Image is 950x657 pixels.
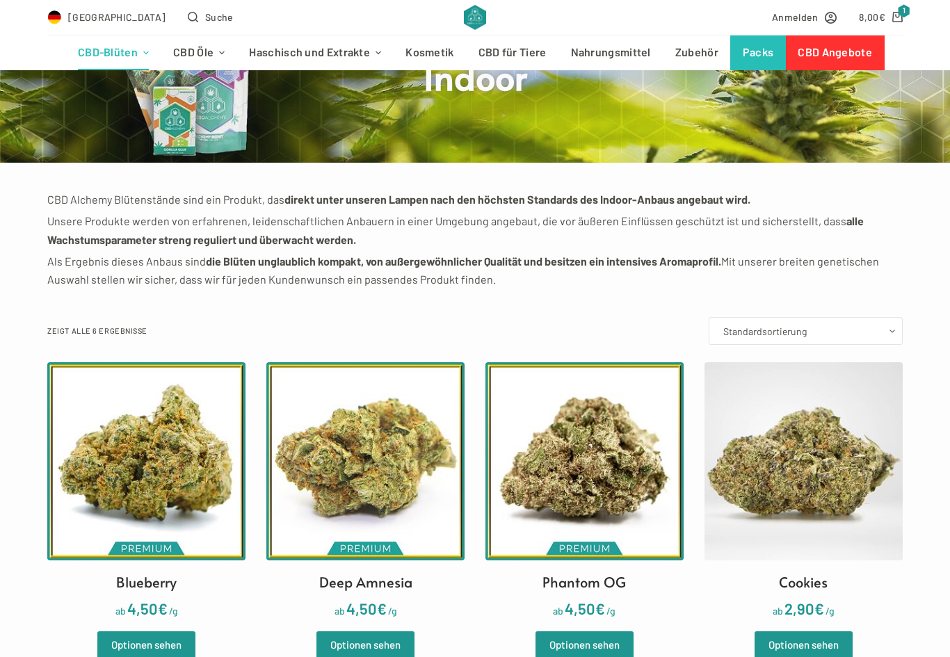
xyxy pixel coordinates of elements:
[161,35,237,70] a: CBD Öle
[779,571,828,592] h2: Cookies
[879,11,885,23] span: €
[786,35,885,70] a: CBD Angebote
[346,599,387,617] bdi: 4,50
[47,214,864,245] strong: alle Wachstumsparameter streng reguliert und überwacht werden.
[206,254,721,268] strong: die Blüten unglaublich kompakt, von außergewöhnlicher Qualität und besitzen ein intensives Aromap...
[188,9,233,25] button: Open search form
[47,9,166,25] a: Select Country
[772,9,837,25] a: Anmelden
[284,193,750,206] strong: direkt unter unseren Lampen nach den höchsten Standards des Indoor-Anbaus angebaut wird.
[730,35,786,70] a: Packs
[553,605,563,617] span: ab
[709,317,903,345] select: Shop-Bestellung
[466,35,558,70] a: CBD für Tiere
[214,54,736,99] h1: Indoor
[127,599,168,617] bdi: 4,50
[464,5,485,30] img: CBD Alchemy
[773,605,783,617] span: ab
[772,9,818,25] span: Anmelden
[319,571,412,592] h2: Deep Amnesia
[606,605,615,617] span: /g
[394,35,466,70] a: Kosmetik
[205,9,234,25] span: Suche
[47,212,902,249] p: Unsere Produkte werden von erfahrenen, leidenschaftlichen Anbauern in einer Umgebung angebaut, di...
[565,599,605,617] bdi: 4,50
[47,325,147,337] p: Zeigt alle 6 Ergebnisse
[377,599,387,617] span: €
[558,35,663,70] a: Nahrungsmittel
[266,362,465,621] a: Deep Amnesia ab4,50€/g
[115,605,126,617] span: ab
[542,571,626,592] h2: Phantom OG
[68,9,166,25] span: [GEOGRAPHIC_DATA]
[169,605,178,617] span: /g
[335,605,345,617] span: ab
[47,10,61,24] img: DE Flag
[237,35,394,70] a: Haschisch und Extrakte
[47,362,245,621] a: Blueberry ab4,50€/g
[116,571,177,592] h2: Blueberry
[705,362,903,621] a: Cookies ab2,90€/g
[65,35,884,70] nav: Header-Menü
[485,362,684,621] a: Phantom OG ab4,50€/g
[859,11,885,23] bdi: 8,00
[898,4,910,17] span: 1
[47,190,902,209] p: CBD Alchemy Blütenstände sind ein Produkt, das
[388,605,397,617] span: /g
[784,599,824,617] bdi: 2,90
[814,599,824,617] span: €
[47,252,902,289] p: Als Ergebnis dieses Anbaus sind Mit unserer breiten genetischen Auswahl stellen wir sicher, dass ...
[158,599,168,617] span: €
[859,9,902,25] a: Shopping cart
[826,605,835,617] span: /g
[595,599,605,617] span: €
[65,35,161,70] a: CBD-Blüten
[663,35,730,70] a: Zubehör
